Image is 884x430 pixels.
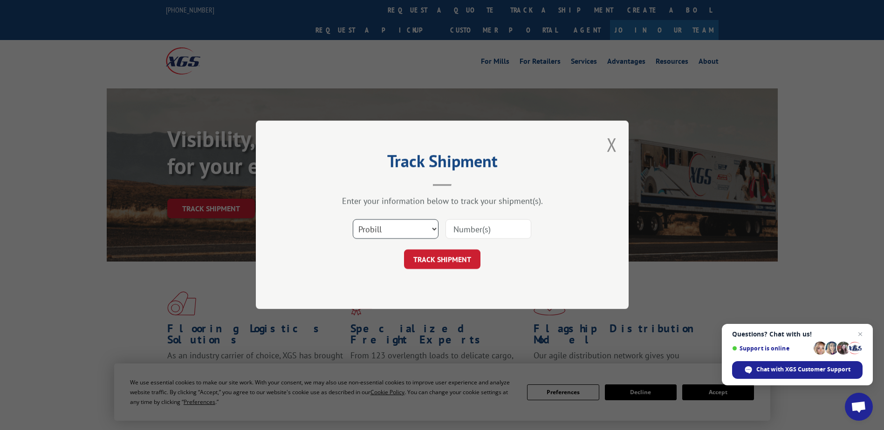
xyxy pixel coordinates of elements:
[607,132,617,157] button: Close modal
[732,361,863,379] span: Chat with XGS Customer Support
[732,330,863,338] span: Questions? Chat with us!
[732,345,810,352] span: Support is online
[404,250,480,269] button: TRACK SHIPMENT
[845,393,873,421] a: Open chat
[302,196,582,207] div: Enter your information below to track your shipment(s).
[302,155,582,172] h2: Track Shipment
[445,220,531,239] input: Number(s)
[756,365,850,374] span: Chat with XGS Customer Support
